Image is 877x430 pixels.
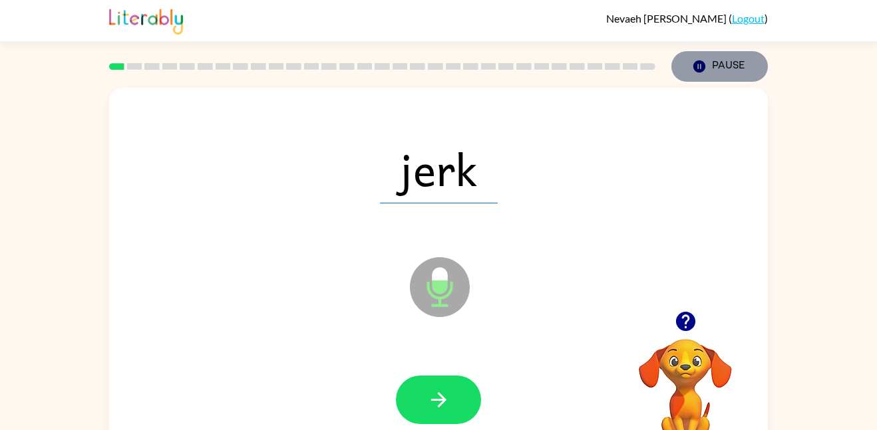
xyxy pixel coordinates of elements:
[671,51,768,82] button: Pause
[606,12,768,25] div: ( )
[606,12,729,25] span: Nevaeh [PERSON_NAME]
[109,5,183,35] img: Literably
[380,134,498,203] span: jerk
[732,12,765,25] a: Logout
